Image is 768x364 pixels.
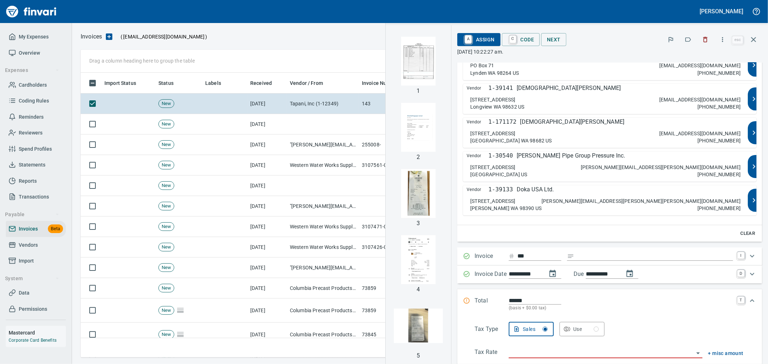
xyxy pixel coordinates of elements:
button: + misc amount [708,349,744,358]
a: InvoicesBeta [6,221,66,237]
td: [DATE] [247,135,287,155]
p: PO Box 71 [470,62,494,69]
p: 2 [417,153,420,161]
td: 73859 [359,278,413,299]
td: [DATE] [247,258,287,278]
td: Columbia Precast Products, LLC (1-22007) [287,299,359,323]
span: Labels [205,79,230,87]
td: [DATE] [247,278,287,299]
button: [PERSON_NAME] [698,6,745,17]
p: [EMAIL_ADDRESS][DOMAIN_NAME] [659,130,741,137]
a: Corporate Card Benefits [9,338,57,343]
a: Permissions [6,301,66,317]
span: New [159,264,174,271]
a: T [737,296,745,304]
span: [EMAIL_ADDRESS][DOMAIN_NAME] [122,33,205,40]
button: Vendor1-30540[PERSON_NAME] Pipe Group Pressure Inc.[STREET_ADDRESS][GEOGRAPHIC_DATA] US[PERSON_NA... [463,151,756,182]
td: [DATE] [247,217,287,237]
p: [PHONE_NUMBER] [697,205,741,212]
span: Transactions [19,192,49,201]
p: Tax Rate [475,348,509,358]
p: Doka USA Ltd. [517,185,554,194]
div: Expand [457,247,762,265]
a: My Expenses [6,29,66,45]
p: Longview WA 98632 US [470,103,524,110]
span: Vendor [467,118,488,126]
p: Due [574,270,608,278]
button: Upload an Invoice [102,32,116,41]
p: [PHONE_NUMBER] [697,171,741,178]
span: Statements [19,160,45,169]
span: Coding Rules [19,96,49,105]
span: New [159,331,174,338]
a: Coding Rules [6,93,66,109]
td: [DATE] [247,323,287,347]
p: [PERSON_NAME][EMAIL_ADDRESS][PERSON_NAME][DOMAIN_NAME] [581,164,741,171]
span: Invoices [19,224,38,233]
p: Invoices [81,32,102,41]
span: Vendor / From [290,79,332,87]
td: Columbia Precast Products, LLC (1-22007) [287,323,359,347]
span: New [159,244,174,251]
nav: breadcrumb [81,32,102,41]
p: ( ) [116,33,207,40]
span: New [159,285,174,292]
p: Invoice [475,252,509,261]
span: Vendor [467,185,488,194]
a: esc [732,36,743,44]
span: Pages Split [174,307,187,313]
a: D [737,270,745,277]
span: Labels [205,79,221,87]
p: [DEMOGRAPHIC_DATA][PERSON_NAME] [517,84,621,92]
span: Vendors [19,241,38,250]
p: [PERSON_NAME][EMAIL_ADDRESS][PERSON_NAME][PERSON_NAME][DOMAIN_NAME] [542,197,741,205]
span: Data [19,288,30,297]
span: Spend Profiles [19,145,52,154]
a: Reviewers [6,125,66,141]
p: Drag a column heading here to group the table [89,57,195,64]
a: Vendors [6,237,66,253]
span: System [5,274,59,283]
a: Data [6,285,66,301]
span: Vendor [467,84,488,92]
h6: Mastercard [9,329,66,337]
p: [PERSON_NAME] WA 98390 US [470,205,542,212]
p: Tax Type [475,325,509,336]
p: [DEMOGRAPHIC_DATA][PERSON_NAME] [520,118,625,126]
p: [STREET_ADDRESS] [470,164,515,171]
button: Open [693,348,703,358]
p: [GEOGRAPHIC_DATA] US [470,171,527,178]
button: Vendor1-38744Axiom Roofing [US_STATE], LLCPO Box 71Lynden WA 98264 US[EMAIL_ADDRESS][DOMAIN_NAME]... [463,50,756,80]
p: [DATE] 10:22:27 am. [457,48,762,55]
span: Clear [738,229,758,238]
td: [DATE] [247,237,287,258]
a: Reminders [6,109,66,125]
td: 73859 [359,299,413,323]
button: Vendor1-39133Doka USA Ltd.[STREET_ADDRESS][PERSON_NAME] WA 98390 US[PERSON_NAME][EMAIL_ADDRESS][P... [463,185,756,215]
p: Lynden WA 98264 US [470,69,519,77]
a: Reports [6,173,66,189]
span: New [159,121,174,128]
p: [STREET_ADDRESS] [470,197,515,205]
span: Import [19,256,34,265]
img: Page 1 [394,37,443,86]
button: CCode [502,33,540,46]
span: Reminders [19,113,44,122]
td: [DATE] [247,299,287,323]
p: [PHONE_NUMBER] [697,69,741,77]
span: New [159,141,174,148]
img: Page 5 [394,301,443,350]
p: [PERSON_NAME] Pipe Group Pressure Inc. [517,151,625,160]
span: Reports [19,177,37,186]
span: Received [250,79,272,87]
p: Total [475,296,509,312]
td: "[PERSON_NAME][EMAIL_ADDRESS][PERSON_NAME][DOMAIN_NAME]" <[PERSON_NAME][DOMAIN_NAME][EMAIL_ADDRES... [287,258,359,278]
div: Use [573,325,599,334]
h5: [PERSON_NAME] [700,8,743,15]
p: [EMAIL_ADDRESS][DOMAIN_NAME] [659,96,741,103]
p: 5 [417,351,420,360]
td: 3107561-00 [359,155,413,176]
p: 1-39133 [488,185,513,194]
p: 4 [417,285,420,294]
span: New [159,162,174,169]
